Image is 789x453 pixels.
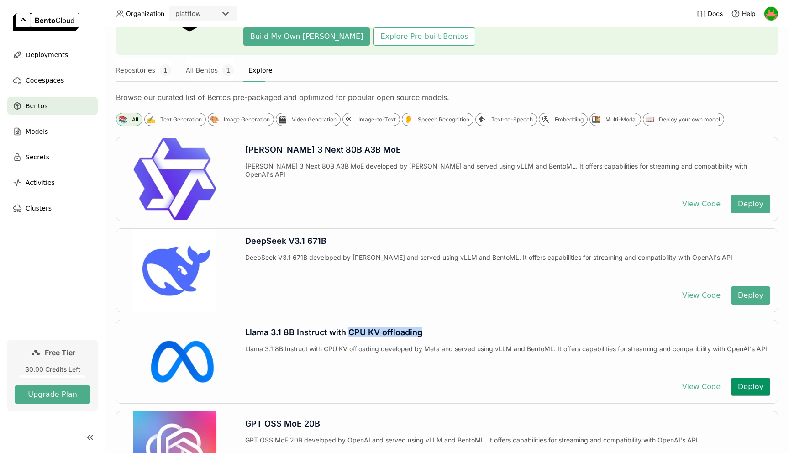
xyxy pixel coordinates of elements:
[491,116,533,123] div: Text-to-Speech
[475,113,537,126] div: 🗣Text-to-Speech
[402,113,473,126] div: 👂Speech Recognition
[208,113,274,126] div: 🎨Image Generation
[292,116,337,123] div: Video Generation
[26,75,64,86] span: Codespaces
[245,345,770,370] div: Llama 3.1 8B Instruct with CPU KV offloading developed by Meta and served using vLLM and BentoML....
[731,195,770,213] button: Deploy
[26,203,52,214] span: Clusters
[175,9,201,18] div: platflow
[160,64,171,76] span: 1
[210,115,219,124] div: 🎨
[245,236,770,246] div: DeepSeek V3.1 671B
[539,113,588,126] div: 🕸Embedding
[418,116,469,123] div: Speech Recognition
[202,10,203,19] input: Selected platflow.
[126,10,164,18] span: Organization
[697,9,723,18] a: Docs
[643,113,724,126] div: 📖Deploy your own model
[224,116,270,123] div: Image Generation
[160,116,202,123] div: Text Generation
[344,115,354,124] div: 👁
[659,116,720,123] div: Deploy your own model
[477,115,487,124] div: 🗣
[15,365,90,374] div: $0.00 Credits Left
[541,115,550,124] div: 🕸
[222,64,234,76] span: 1
[605,116,637,123] div: Multi-Modal
[133,320,216,403] img: Llama 3.1 8B Instruct with CPU KV offloading
[132,116,138,123] div: All
[186,59,234,82] button: All Bentos
[133,137,216,221] img: Qwen 3 Next 80B A3B MoE
[7,71,98,90] a: Codespaces
[555,116,584,123] div: Embedding
[404,115,413,124] div: 👂
[589,113,641,126] div: 🍱Multi-Modal
[278,115,287,124] div: 🎬
[675,195,727,213] button: View Code
[7,174,98,192] a: Activities
[133,229,216,312] img: DeepSeek V3.1 671B
[26,152,49,163] span: Secrets
[7,46,98,64] a: Deployments
[675,286,727,305] button: View Code
[245,162,770,188] div: [PERSON_NAME] 3 Next 80B A3B MoE developed by [PERSON_NAME] and served using vLLM and BentoML. It...
[45,348,75,357] span: Free Tier
[245,327,770,337] div: Llama 3.1 8B Instruct with CPU KV offloading
[731,9,756,18] div: Help
[645,115,654,124] div: 📖
[116,113,142,126] div: 📚All
[116,59,171,82] button: Repositories
[591,115,601,124] div: 🍱
[675,378,727,396] button: View Code
[742,10,756,18] span: Help
[764,7,778,21] img: You Zhou
[7,148,98,166] a: Secrets
[7,340,98,411] a: Free Tier$0.00 Credits LeftUpgrade Plan
[245,145,770,155] div: [PERSON_NAME] 3 Next 80B A3B MoE
[7,199,98,217] a: Clusters
[26,177,55,188] span: Activities
[248,59,273,82] button: Explore
[276,113,341,126] div: 🎬Video Generation
[26,126,48,137] span: Models
[243,27,370,46] button: Build My Own [PERSON_NAME]
[342,113,400,126] div: 👁Image-to-Text
[26,49,68,60] span: Deployments
[245,253,770,279] div: DeepSeek V3.1 671B developed by [PERSON_NAME] and served using vLLM and BentoML. It offers capabi...
[731,286,770,305] button: Deploy
[26,100,47,111] span: Bentos
[144,113,206,126] div: ✍️Text Generation
[358,116,396,123] div: Image-to-Text
[13,13,79,31] img: logo
[7,122,98,141] a: Models
[146,115,156,124] div: ✍️
[373,27,475,46] button: Explore Pre-built Bentos
[731,378,770,396] button: Deploy
[708,10,723,18] span: Docs
[245,419,770,429] div: GPT OSS MoE 20B
[7,97,98,115] a: Bentos
[15,385,90,404] button: Upgrade Plan
[118,115,127,124] div: 📚
[116,93,778,102] div: Browse our curated list of Bentos pre-packaged and optimized for popular open source models.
